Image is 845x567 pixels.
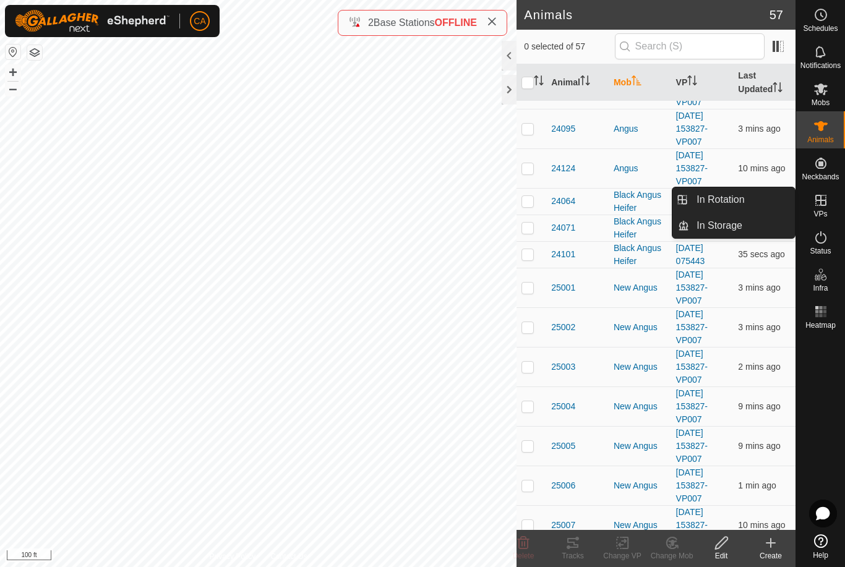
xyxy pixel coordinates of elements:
[676,216,705,239] a: [DATE] 075443
[738,322,780,332] span: 16 Aug 2025 at 12:19 pm
[615,33,765,59] input: Search (S)
[368,17,374,28] span: 2
[810,247,831,255] span: Status
[614,162,666,175] div: Angus
[551,162,575,175] span: 24124
[15,10,169,32] img: Gallagher Logo
[614,440,666,453] div: New Angus
[676,467,708,503] a: [DATE] 153827-VP007
[697,550,746,561] div: Edit
[524,7,770,22] h2: Animals
[738,480,776,490] span: 16 Aug 2025 at 12:21 pm
[672,187,795,212] li: In Rotation
[738,362,780,372] span: 16 Aug 2025 at 12:20 pm
[551,281,575,294] span: 25001
[800,62,841,69] span: Notifications
[598,550,647,561] div: Change VP
[580,77,590,87] p-sorticon: Activate to sort
[374,17,435,28] span: Base Stations
[6,45,20,59] button: Reset Map
[194,15,205,28] span: CA
[812,99,830,106] span: Mobs
[614,400,666,413] div: New Angus
[551,360,575,373] span: 25003
[513,552,534,560] span: Delete
[770,6,783,24] span: 57
[676,270,708,305] a: [DATE] 153827-VP007
[614,189,666,215] div: Black Angus Heifer
[676,71,708,107] a: [DATE] 153827-VP007
[614,242,666,268] div: Black Angus Heifer
[546,64,609,101] th: Animal
[796,529,845,564] a: Help
[676,507,708,543] a: [DATE] 153827-VP007
[697,192,744,207] span: In Rotation
[551,221,575,234] span: 24071
[746,550,796,561] div: Create
[435,17,477,28] span: OFFLINE
[6,65,20,80] button: +
[813,210,827,218] span: VPs
[614,122,666,135] div: Angus
[551,195,575,208] span: 24064
[551,321,575,334] span: 25002
[671,64,734,101] th: VP
[614,519,666,532] div: New Angus
[676,428,708,464] a: [DATE] 153827-VP007
[687,77,697,87] p-sorticon: Activate to sort
[614,321,666,334] div: New Angus
[738,441,780,451] span: 16 Aug 2025 at 12:13 pm
[802,173,839,181] span: Neckbands
[733,64,796,101] th: Last Updated
[27,45,42,60] button: Map Layers
[738,124,780,134] span: 16 Aug 2025 at 12:19 pm
[551,519,575,532] span: 25007
[614,360,666,373] div: New Angus
[632,77,641,87] p-sorticon: Activate to sort
[689,187,795,212] a: In Rotation
[551,248,575,261] span: 24101
[697,218,742,233] span: In Storage
[803,25,838,32] span: Schedules
[551,400,575,413] span: 25004
[813,552,828,559] span: Help
[6,81,20,96] button: –
[738,283,780,292] span: 16 Aug 2025 at 12:19 pm
[807,136,834,143] span: Animals
[614,281,666,294] div: New Angus
[738,249,785,259] span: 16 Aug 2025 at 12:22 pm
[805,322,836,329] span: Heatmap
[270,551,307,562] a: Contact Us
[738,163,785,173] span: 16 Aug 2025 at 12:13 pm
[647,550,697,561] div: Change Mob
[738,401,780,411] span: 16 Aug 2025 at 12:13 pm
[524,40,614,53] span: 0 selected of 57
[738,520,785,530] span: 16 Aug 2025 at 12:13 pm
[609,64,671,101] th: Mob
[773,84,783,94] p-sorticon: Activate to sort
[813,284,828,292] span: Infra
[551,479,575,492] span: 25006
[672,213,795,238] li: In Storage
[534,77,544,87] p-sorticon: Activate to sort
[676,243,705,266] a: [DATE] 075443
[614,215,666,241] div: Black Angus Heifer
[676,111,708,147] a: [DATE] 153827-VP007
[676,150,708,186] a: [DATE] 153827-VP007
[551,440,575,453] span: 25005
[614,479,666,492] div: New Angus
[210,551,256,562] a: Privacy Policy
[551,122,575,135] span: 24095
[676,349,708,385] a: [DATE] 153827-VP007
[676,388,708,424] a: [DATE] 153827-VP007
[548,550,598,561] div: Tracks
[676,309,708,345] a: [DATE] 153827-VP007
[689,213,795,238] a: In Storage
